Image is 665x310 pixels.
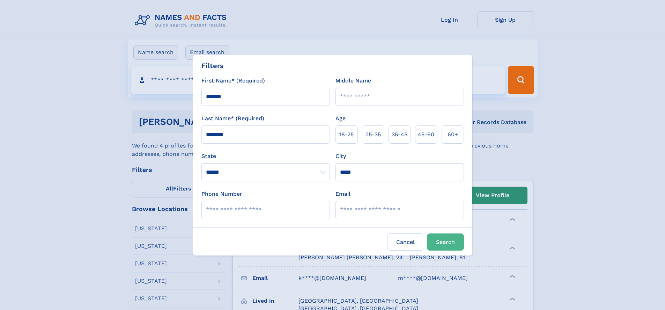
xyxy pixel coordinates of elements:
label: Email [335,190,350,198]
label: State [201,152,330,160]
label: Last Name* (Required) [201,114,264,123]
span: 35‑45 [392,130,407,139]
div: Filters [201,60,224,71]
label: Middle Name [335,77,371,85]
label: Age [335,114,346,123]
label: Cancel [387,233,424,251]
span: 18‑25 [339,130,354,139]
label: Phone Number [201,190,242,198]
span: 45‑60 [418,130,434,139]
button: Search [427,233,464,251]
label: City [335,152,346,160]
span: 25‑35 [365,130,381,139]
label: First Name* (Required) [201,77,265,85]
span: 60+ [448,130,458,139]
